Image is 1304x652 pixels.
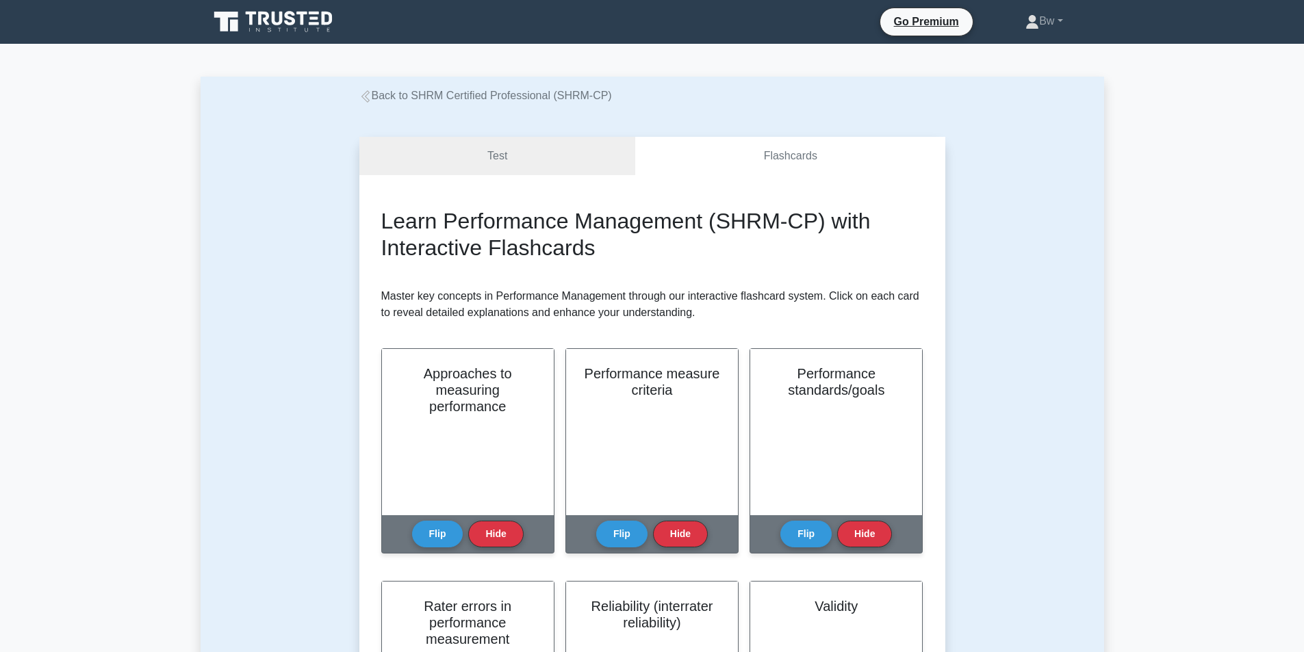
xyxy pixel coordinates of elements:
a: Bw [993,8,1095,35]
button: Flip [596,521,648,547]
button: Hide [653,521,708,547]
p: Master key concepts in Performance Management through our interactive flashcard system. Click on ... [381,288,923,321]
a: Back to SHRM Certified Professional (SHRM-CP) [359,90,612,101]
a: Go Premium [886,13,967,30]
h2: Learn Performance Management (SHRM-CP) with Interactive Flashcards [381,208,923,261]
h2: Performance standards/goals [767,365,906,398]
h2: Validity [767,598,906,614]
button: Flip [412,521,463,547]
button: Hide [837,521,892,547]
button: Hide [468,521,523,547]
a: Flashcards [635,137,945,176]
h2: Approaches to measuring performance [398,365,537,415]
button: Flip [780,521,832,547]
h2: Performance measure criteria [583,365,721,398]
h2: Rater errors in performance measurement [398,598,537,647]
h2: Reliability (interrater reliability) [583,598,721,631]
a: Test [359,137,636,176]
